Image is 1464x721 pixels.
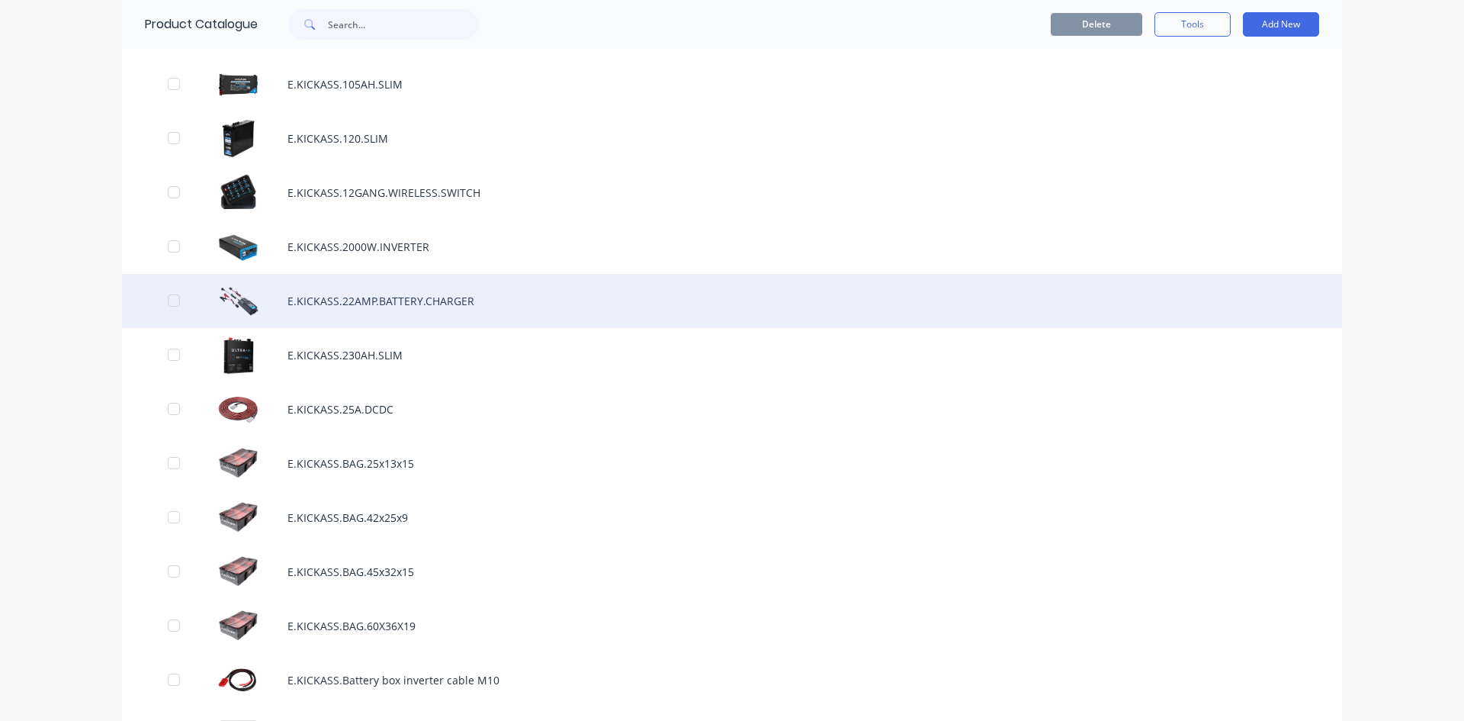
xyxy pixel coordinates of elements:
[122,382,1342,436] div: E.KICKASS.25A.DCDCE.KICKASS.25A.DCDC
[122,166,1342,220] div: E.KICKASS.12GANG.WIRELESS.SWITCHE.KICKASS.12GANG.WIRELESS.SWITCH
[1154,12,1231,37] button: Tools
[122,436,1342,491] div: E.KICKASS.BAG.25x13x15E.KICKASS.BAG.25x13x15
[122,111,1342,166] div: E.KICKASS.120.SLIME.KICKASS.120.SLIM
[122,220,1342,274] div: E.KICKASS.2000W.INVERTERE.KICKASS.2000W.INVERTER
[122,545,1342,599] div: E.KICKASS.BAG.45x32x15E.KICKASS.BAG.45x32x15
[122,328,1342,382] div: E.KICKASS.230AH.SLIME.KICKASS.230AH.SLIM
[122,274,1342,328] div: E.KICKASS.22AMP.BATTERY.CHARGERE.KICKASS.22AMP.BATTERY.CHARGER
[122,653,1342,707] div: E.KICKASS.Battery box inverter cable M10E.KICKASS.Battery box inverter cable M10
[1051,13,1142,36] button: Delete
[122,599,1342,653] div: E.KICKASS.BAG.60X36X19E.KICKASS.BAG.60X36X19
[328,9,479,40] input: Search...
[122,491,1342,545] div: E.KICKASS.BAG.42x25x9E.KICKASS.BAG.42x25x9
[122,57,1342,111] div: E.KICKASS.105AH.SLIME.KICKASS.105AH.SLIM
[1243,12,1319,37] button: Add New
